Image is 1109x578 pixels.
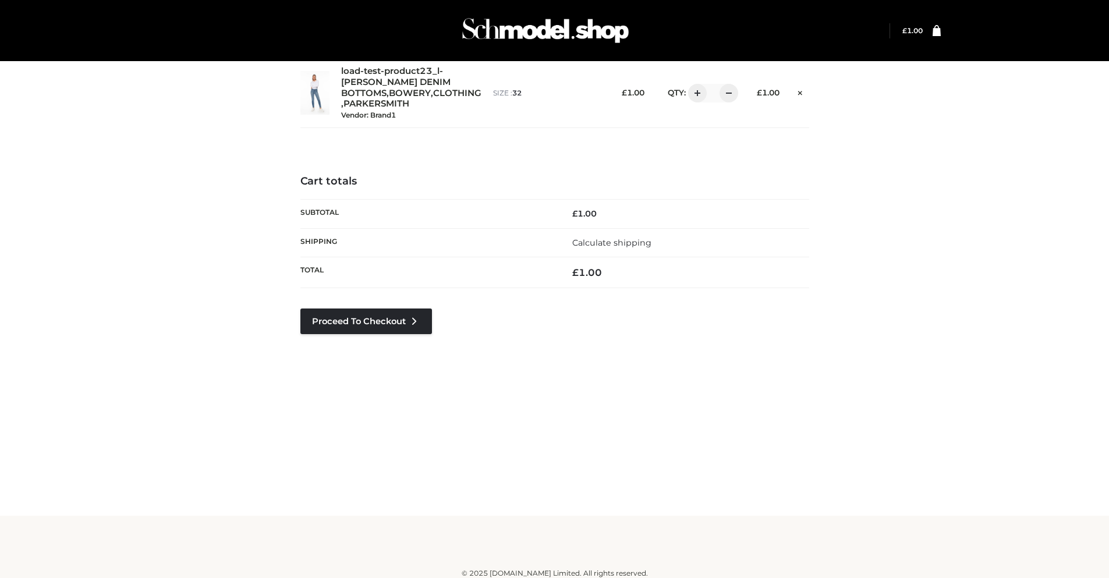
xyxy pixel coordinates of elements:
div: , , , [341,66,481,120]
img: Schmodel Admin 964 [458,8,633,54]
a: CLOTHING [433,88,481,99]
a: Proceed to Checkout [300,308,432,334]
bdi: 1.00 [757,88,780,97]
bdi: 1.00 [622,88,644,97]
bdi: 1.00 [572,267,602,278]
a: BOWERY [389,88,431,99]
bdi: 1.00 [572,208,597,219]
h4: Cart totals [300,175,809,188]
span: £ [902,26,907,35]
a: load-test-product23_l-[PERSON_NAME] DENIM [341,66,467,88]
img: load-test-product23_l-PARKER SMITH DENIM - 32 [300,71,329,115]
small: Vendor: Brand1 [341,111,396,119]
a: £1.00 [902,26,923,35]
bdi: 1.00 [902,26,923,35]
span: £ [757,88,762,97]
a: PARKERSMITH [343,98,409,109]
span: 32 [512,88,522,97]
th: Total [300,257,555,288]
a: Calculate shipping [572,237,651,248]
span: £ [622,88,627,97]
p: size : [493,88,598,98]
a: Remove this item [791,84,809,100]
th: Subtotal [300,200,555,228]
th: Shipping [300,228,555,257]
div: QTY: [656,84,734,102]
span: £ [572,208,577,219]
a: BOTTOMS [341,88,387,99]
span: £ [572,267,579,278]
